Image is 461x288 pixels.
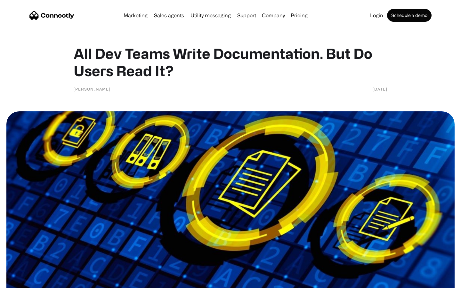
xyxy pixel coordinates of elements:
[387,9,432,22] a: Schedule a demo
[6,277,38,286] aside: Language selected: English
[74,86,110,92] div: [PERSON_NAME]
[368,13,386,18] a: Login
[288,13,310,18] a: Pricing
[121,13,150,18] a: Marketing
[13,277,38,286] ul: Language list
[262,11,285,20] div: Company
[373,86,387,92] div: [DATE]
[151,13,187,18] a: Sales agents
[235,13,259,18] a: Support
[188,13,233,18] a: Utility messaging
[74,45,387,79] h1: All Dev Teams Write Documentation. But Do Users Read It?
